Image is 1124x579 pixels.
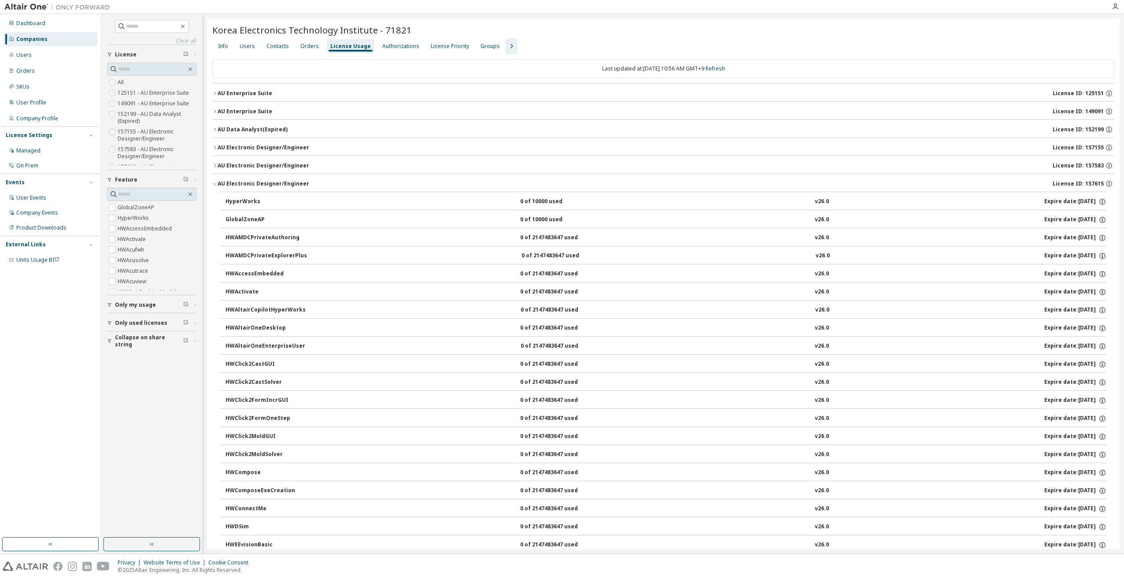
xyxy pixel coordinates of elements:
[226,282,1106,302] button: HWActivate0 of 2147483647 usedv26.0Expire date:[DATE]
[521,342,600,350] div: 0 of 2147483647 used
[815,288,829,296] div: v26.0
[815,451,829,459] div: v26.0
[1044,397,1106,405] div: Expire date: [DATE]
[118,162,196,179] label: 157615 - AU Electronic Designer/Engineer
[226,415,305,423] div: HWClick2FormOneStep
[431,43,469,50] div: License Priority
[115,319,167,327] span: Only used licenses
[1044,324,1106,332] div: Expire date: [DATE]
[16,36,48,43] div: Companies
[815,523,829,531] div: v26.0
[226,391,1106,410] button: HWClick2FormIncrGUI0 of 2147483647 usedv26.0Expire date:[DATE]
[226,379,305,386] div: HWClick2CastSolver
[226,427,1106,446] button: HWClick2MoldGUI0 of 2147483647 usedv26.0Expire date:[DATE]
[226,301,1106,320] button: HWAltairCopilotHyperWorks0 of 2147483647 usedv26.0Expire date:[DATE]
[226,264,1106,284] button: HWAccessEmbedded0 of 2147483647 usedv26.0Expire date:[DATE]
[1053,180,1104,187] span: License ID: 157615
[520,451,599,459] div: 0 of 2147483647 used
[815,360,829,368] div: v26.0
[226,499,1106,519] button: HWConnectMe0 of 2147483647 usedv26.0Expire date:[DATE]
[1044,505,1106,513] div: Expire date: [DATE]
[815,433,829,441] div: v26.0
[300,43,319,50] div: Orders
[1044,198,1106,206] div: Expire date: [DATE]
[107,331,196,351] button: Collapse on share string
[68,562,77,571] img: instagram.svg
[212,156,1114,175] button: AU Electronic Designer/EngineerLicense ID: 157583
[815,306,829,314] div: v26.0
[16,224,67,231] div: Product Downloads
[3,562,48,571] img: altair_logo.svg
[226,487,305,495] div: HWComposeExeCreation
[226,397,305,405] div: HWClick2FormIncrGUI
[226,505,305,513] div: HWConnectMe
[118,234,148,245] label: HWActivate
[226,210,1106,230] button: GlobalZoneAP0 of 10000 usedv26.0Expire date:[DATE]
[118,88,191,98] label: 125151 - AU Enterprise Suite
[183,176,189,183] span: Clear filter
[520,523,599,531] div: 0 of 2147483647 used
[115,334,183,348] span: Collapse on share string
[226,270,305,278] div: HWAccessEmbedded
[520,270,599,278] div: 0 of 2147483647 used
[520,324,599,332] div: 0 of 2147483647 used
[16,20,45,27] div: Dashboard
[226,463,1106,482] button: HWCompose0 of 2147483647 usedv26.0Expire date:[DATE]
[226,517,1106,537] button: HWDSim0 of 2147483647 usedv26.0Expire date:[DATE]
[212,24,412,36] span: Korea Electronics Technology Institute - 71821
[520,216,599,224] div: 0 of 10000 used
[1044,252,1106,260] div: Expire date: [DATE]
[6,132,52,139] div: License Settings
[1053,90,1104,97] span: License ID: 125151
[815,234,829,242] div: v26.0
[118,255,151,266] label: HWAcusolve
[16,67,35,74] div: Orders
[144,559,208,566] div: Website Terms of Use
[706,65,725,72] a: Refresh
[1053,162,1104,169] span: License ID: 157583
[6,179,25,186] div: Events
[226,523,305,531] div: HWDSim
[208,559,254,566] div: Cookie Consent
[815,469,829,477] div: v26.0
[1044,234,1106,242] div: Expire date: [DATE]
[118,77,126,88] label: All
[520,379,599,386] div: 0 of 2147483647 used
[118,266,150,276] label: HWAcutrace
[1044,342,1106,350] div: Expire date: [DATE]
[226,288,305,296] div: HWActivate
[107,295,196,315] button: Only my usage
[226,246,1106,266] button: HWAMDCPrivateExplorerPlus0 of 2147483647 usedv26.0Expire date:[DATE]
[212,84,1114,103] button: AU Enterprise SuiteLicense ID: 125151
[226,337,1106,356] button: HWAltairOneEnterpriseUser0 of 2147483647 usedv26.0Expire date:[DATE]
[226,481,1106,501] button: HWComposeExeCreation0 of 2147483647 usedv26.0Expire date:[DATE]
[815,415,829,423] div: v26.0
[815,342,829,350] div: v26.0
[226,433,305,441] div: HWClick2MoldGUI
[183,51,189,58] span: Clear filter
[1044,451,1106,459] div: Expire date: [DATE]
[481,43,500,50] div: Groups
[118,98,191,109] label: 149091 - AU Enterprise Suite
[226,319,1106,338] button: HWAltairOneDesktop0 of 2147483647 usedv26.0Expire date:[DATE]
[118,213,151,223] label: HyperWorks
[212,138,1114,157] button: AU Electronic Designer/EngineerLicense ID: 157155
[107,45,196,64] button: License
[16,99,46,106] div: User Profile
[226,355,1106,374] button: HWClick2CastGUI0 of 2147483647 usedv26.0Expire date:[DATE]
[520,360,599,368] div: 0 of 2147483647 used
[226,252,307,260] div: HWAMDCPrivateExplorerPlus
[218,126,288,133] div: AU Data Analyst (Expired)
[4,3,115,11] img: Altair One
[16,162,38,169] div: On Prem
[218,162,309,169] div: AU Electronic Designer/Engineer
[226,198,305,206] div: HyperWorks
[107,170,196,189] button: Feature
[1044,415,1106,423] div: Expire date: [DATE]
[815,379,829,386] div: v26.0
[118,202,156,213] label: GlobalZoneAP
[107,313,196,333] button: Only used licenses
[218,144,309,151] div: AU Electronic Designer/Engineer
[226,234,305,242] div: HWAMDCPrivateAuthoring
[815,270,829,278] div: v26.0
